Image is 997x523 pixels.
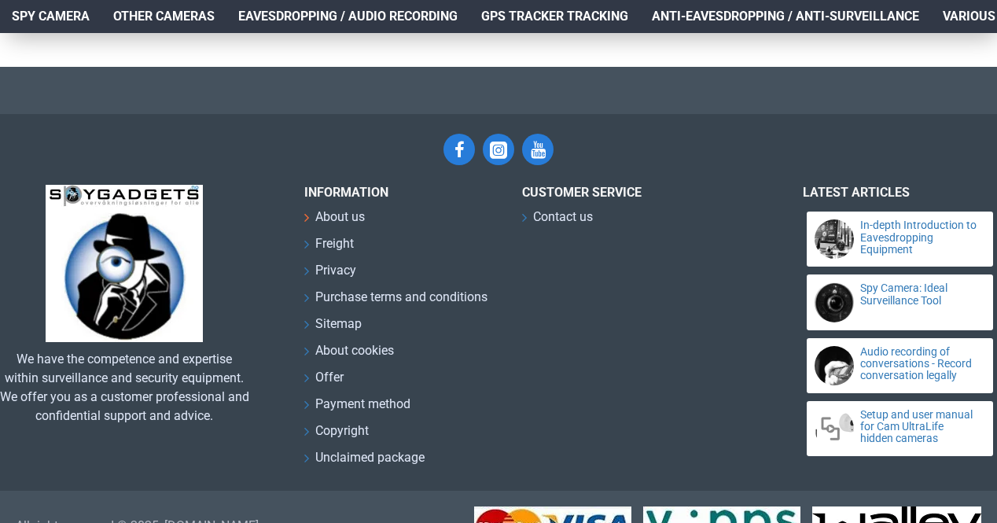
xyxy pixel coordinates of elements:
font: Setup and user manual for Cam UltraLife hidden cameras [860,408,973,445]
font: Audio recording of conversations - Record conversation legally [860,345,972,382]
font: Unclaimed package [315,450,425,465]
font: Copyright [315,423,369,438]
a: Unclaimed package [304,448,425,475]
a: About cookies [304,341,394,368]
a: Spy Camera: Ideal Surveillance Tool [860,282,979,307]
a: In-depth Introduction to Eavesdropping Equipment [860,219,979,256]
a: Offer [304,368,344,395]
a: Payment method [304,395,410,422]
font: About cookies [315,343,394,358]
a: Audio recording of conversations - Record conversation legally [860,346,979,382]
font: Contact us [533,209,593,224]
a: About us [304,208,365,234]
font: Spy camera [12,9,90,24]
font: Customer service [522,185,642,200]
font: Spy Camera: Ideal Surveillance Tool [860,282,947,306]
font: Offer [315,370,344,385]
font: Latest articles [803,185,910,200]
font: Anti-eavesdropping / Anti-surveillance [652,9,919,24]
img: SpyGadgets.com [46,185,203,342]
a: Sitemap [304,315,362,341]
a: Privacy [304,261,356,288]
a: Purchase terms and conditions [304,288,487,315]
font: Sitemap [315,316,362,331]
font: Purchase terms and conditions [315,289,487,304]
a: Freight [304,234,354,261]
a: Copyright [304,422,369,448]
a: Contact us [522,208,593,234]
font: Eavesdropping / Audio recording [238,9,458,24]
font: Other cameras [113,9,215,24]
font: Freight [315,236,354,251]
font: Privacy [315,263,356,278]
font: INFORMATION [304,185,388,200]
font: Payment method [315,396,410,411]
font: About us [315,209,365,224]
font: Various [943,9,995,24]
a: Setup and user manual for Cam UltraLife hidden cameras [860,409,979,445]
font: GPS Tracker Tracking [481,9,628,24]
font: In-depth Introduction to Eavesdropping Equipment [860,219,977,256]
